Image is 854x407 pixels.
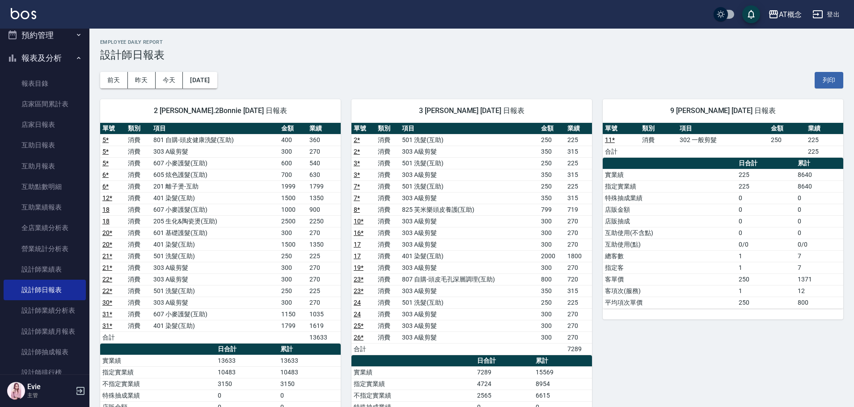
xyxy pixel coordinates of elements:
[565,227,592,239] td: 270
[307,239,341,250] td: 1350
[376,157,400,169] td: 消費
[102,218,110,225] a: 18
[354,252,361,260] a: 17
[769,123,806,134] th: 金額
[400,297,539,308] td: 501 洗髮(互助)
[539,180,566,192] td: 250
[769,134,806,146] td: 250
[677,123,769,134] th: 項目
[533,378,592,390] td: 8954
[151,204,279,215] td: 607 小麥護髮(互助)
[603,180,736,192] td: 指定實業績
[400,215,539,227] td: 303 A級剪髮
[809,6,843,23] button: 登出
[565,308,592,320] td: 270
[279,123,307,134] th: 金額
[362,106,581,115] span: 3 [PERSON_NAME] [DATE] 日報表
[376,285,400,297] td: 消費
[307,273,341,285] td: 270
[307,308,341,320] td: 1035
[100,355,216,366] td: 實業績
[742,5,760,23] button: save
[126,180,151,192] td: 消費
[126,239,151,250] td: 消費
[815,72,843,88] button: 列印
[100,390,216,401] td: 特殊抽成業績
[351,366,475,378] td: 實業績
[279,146,307,157] td: 300
[102,206,110,213] a: 18
[376,297,400,308] td: 消費
[126,146,151,157] td: 消費
[279,169,307,180] td: 700
[400,157,539,169] td: 501 洗髮(互助)
[100,72,128,88] button: 前天
[376,123,400,134] th: 類別
[216,390,278,401] td: 0
[565,273,592,285] td: 720
[613,106,833,115] span: 9 [PERSON_NAME] [DATE] 日報表
[4,114,86,135] a: 店家日報表
[151,215,279,227] td: 205 生化&陶瓷燙(互助)
[126,308,151,320] td: 消費
[539,169,566,180] td: 350
[151,227,279,239] td: 601 基礎護髮(互助)
[307,123,341,134] th: 業績
[4,300,86,321] a: 設計師業績分析表
[795,250,843,262] td: 7
[795,227,843,239] td: 0
[279,320,307,331] td: 1799
[126,123,151,134] th: 類別
[126,285,151,297] td: 消費
[736,273,795,285] td: 250
[151,123,279,134] th: 項目
[400,227,539,239] td: 303 A級剪髮
[736,297,795,308] td: 250
[351,390,475,401] td: 不指定實業績
[565,204,592,215] td: 719
[539,134,566,146] td: 250
[376,262,400,273] td: 消費
[279,308,307,320] td: 1150
[279,262,307,273] td: 300
[795,215,843,227] td: 0
[603,123,843,158] table: a dense table
[603,297,736,308] td: 平均項次單價
[100,123,341,344] table: a dense table
[603,285,736,297] td: 客項次(服務)
[736,215,795,227] td: 0
[640,123,677,134] th: 類別
[151,285,279,297] td: 501 洗髮(互助)
[565,169,592,180] td: 315
[4,46,86,70] button: 報表及分析
[126,262,151,273] td: 消費
[565,134,592,146] td: 225
[475,390,533,401] td: 2565
[4,362,86,383] a: 設計師排行榜
[603,239,736,250] td: 互助使用(點)
[565,239,592,250] td: 270
[4,280,86,300] a: 設計師日報表
[400,192,539,204] td: 303 A級剪髮
[400,331,539,343] td: 303 A級剪髮
[539,192,566,204] td: 350
[565,157,592,169] td: 225
[4,218,86,238] a: 全店業績分析表
[216,355,278,366] td: 13633
[400,146,539,157] td: 303 A級剪髮
[475,366,533,378] td: 7289
[539,273,566,285] td: 800
[4,73,86,94] a: 報表目錄
[565,146,592,157] td: 315
[100,123,126,134] th: 單號
[400,250,539,262] td: 401 染髮(互助)
[795,192,843,204] td: 0
[533,390,592,401] td: 6615
[351,378,475,390] td: 指定實業績
[354,241,361,248] a: 17
[216,344,278,355] th: 日合計
[376,320,400,331] td: 消費
[4,94,86,114] a: 店家區間累計表
[736,239,795,250] td: 0/0
[603,123,640,134] th: 單號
